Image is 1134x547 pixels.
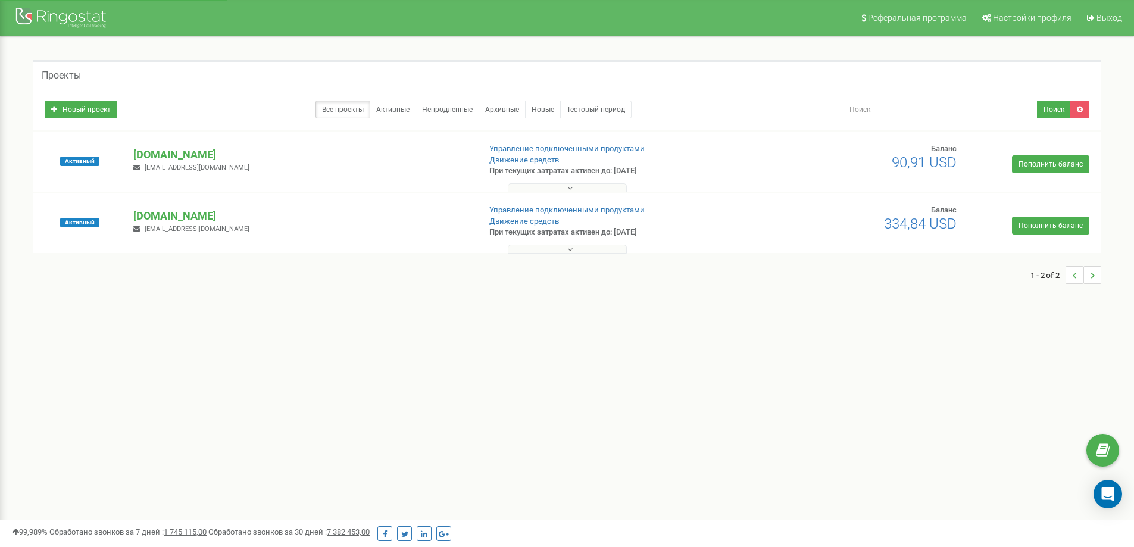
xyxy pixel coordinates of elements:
[327,527,370,536] u: 7 382 453,00
[1030,254,1101,296] nav: ...
[49,527,207,536] span: Обработано звонков за 7 дней :
[208,527,370,536] span: Обработано звонков за 30 дней :
[892,154,957,171] span: 90,91 USD
[1012,217,1089,235] a: Пополнить баланс
[525,101,561,118] a: Новые
[315,101,370,118] a: Все проекты
[842,101,1038,118] input: Поиск
[931,144,957,153] span: Баланс
[164,527,207,536] u: 1 745 115,00
[489,227,737,238] p: При текущих затратах активен до: [DATE]
[60,157,99,166] span: Активный
[133,208,470,224] p: [DOMAIN_NAME]
[60,218,99,227] span: Активный
[489,165,737,177] p: При текущих затратах активен до: [DATE]
[1037,101,1071,118] button: Поиск
[145,164,249,171] span: [EMAIL_ADDRESS][DOMAIN_NAME]
[1030,266,1066,284] span: 1 - 2 of 2
[884,215,957,232] span: 334,84 USD
[993,13,1071,23] span: Настройки профиля
[489,217,559,226] a: Движение средств
[42,70,81,81] h5: Проекты
[489,205,645,214] a: Управление подключенными продуктами
[489,144,645,153] a: Управление подключенными продуктами
[1094,480,1122,508] div: Open Intercom Messenger
[479,101,526,118] a: Архивные
[868,13,967,23] span: Реферальная программа
[416,101,479,118] a: Непродленные
[1096,13,1122,23] span: Выход
[489,155,559,164] a: Движение средств
[931,205,957,214] span: Баланс
[560,101,632,118] a: Тестовый период
[12,527,48,536] span: 99,989%
[145,225,249,233] span: [EMAIL_ADDRESS][DOMAIN_NAME]
[45,101,117,118] a: Новый проект
[133,147,470,162] p: [DOMAIN_NAME]
[1012,155,1089,173] a: Пополнить баланс
[370,101,416,118] a: Активные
